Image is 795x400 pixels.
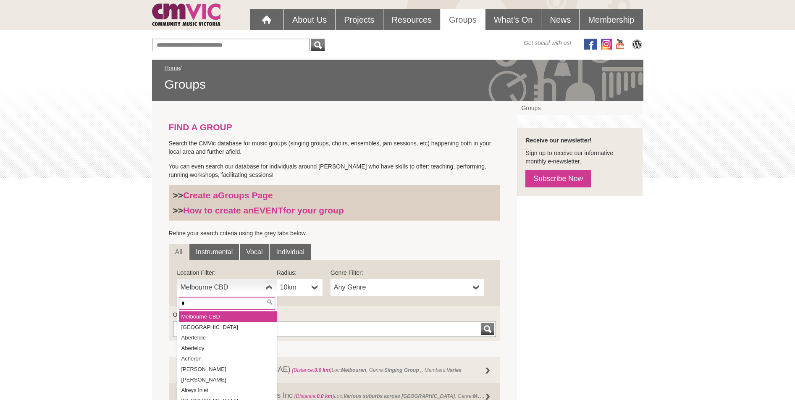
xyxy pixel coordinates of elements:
[218,190,273,200] strong: Groups Page
[169,139,501,156] p: Search the CMVic database for music groups (singing groups, choirs, ensembles, jam sessions, etc)...
[173,311,496,319] label: Or find a Group by Keywords
[384,367,422,373] strong: Singing Group ,
[179,385,277,395] li: Aireys Inlet
[525,170,591,187] a: Subscribe Now
[447,367,462,373] strong: Varies
[525,149,634,166] p: Sign up to receive our informative monthly e-newsletter.
[334,282,470,292] span: Any Genre
[169,122,232,132] strong: FIND A GROUP
[331,268,484,277] label: Genre Filter:
[173,190,496,201] h3: >>
[383,9,441,30] a: Resources
[169,229,501,237] p: Refine your search criteria using the grey tabs below.
[169,162,501,179] p: You can even search our database for individuals around [PERSON_NAME] who have skills to offer: t...
[441,9,485,30] a: Groups
[270,244,311,261] a: Individual
[580,9,643,30] a: Membership
[601,39,612,50] img: icon-instagram.png
[317,393,332,399] strong: 0.0 km
[179,343,277,353] li: Aberfeldy
[165,76,631,92] span: Groups
[240,244,269,261] a: Vocal
[331,279,484,296] a: Any Genre
[524,39,572,47] span: Get social with us!
[293,391,533,400] span: Loc: , Genre: ,
[517,101,643,115] a: Groups
[181,282,262,292] span: Melbourne CBD
[177,279,277,296] a: Melbourne CBD
[314,367,330,373] strong: 0.0 km
[179,364,277,374] li: [PERSON_NAME]
[254,205,283,215] strong: EVENT
[292,367,332,373] span: (Distance: )
[485,9,541,30] a: What's On
[631,39,643,50] img: CMVic Blog
[179,353,277,364] li: Acheron
[183,190,273,200] a: Create aGroups Page
[294,393,334,399] span: (Distance: )
[179,311,277,322] li: Melbourne CBD
[165,64,631,92] div: /
[179,374,277,385] li: [PERSON_NAME]
[179,322,277,332] li: [GEOGRAPHIC_DATA]
[183,205,344,215] a: How to create anEVENTfor your group
[277,279,323,296] a: 10km
[189,244,239,261] a: Instrumental
[169,244,189,261] a: All
[280,282,308,292] span: 10km
[344,393,455,399] strong: Various suburbs across [GEOGRAPHIC_DATA]
[177,268,277,277] label: Location Filter:
[169,357,501,383] a: Centre For Adult Education (CAE) (Distance:0.0 km)Loc:Melbouren, Genre:Singing Group ,, Members:V...
[277,268,323,277] label: Radius:
[541,9,579,30] a: News
[291,367,462,373] span: Loc: , Genre: , Members:
[341,367,366,373] strong: Melbouren
[165,65,180,71] a: Home
[473,391,532,400] strong: Music Session (regular) ,
[284,9,335,30] a: About Us
[336,9,383,30] a: Projects
[179,332,277,343] li: Aberfeldie
[173,205,496,216] h3: >>
[525,137,591,144] strong: Receive our newsletter!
